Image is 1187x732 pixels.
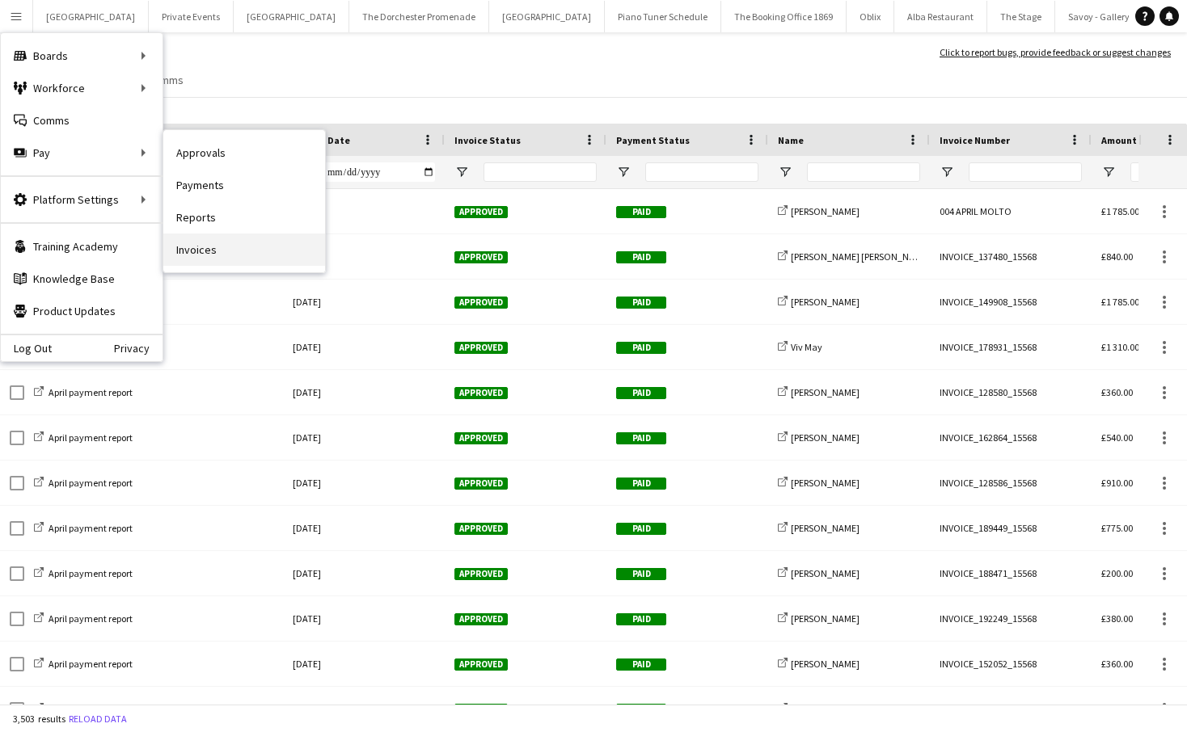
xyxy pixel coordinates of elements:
span: £840.00 [1101,250,1133,263]
div: INVOICE_128586_15568 [930,461,1092,505]
span: [PERSON_NAME] [791,205,860,217]
div: [DATE] [283,687,445,731]
div: 004 APRIL MOLTO [930,189,1092,233]
span: £380.00 [1101,612,1133,625]
div: INVOICE_145508_15568 [930,687,1092,731]
span: [PERSON_NAME] [791,296,860,308]
a: April payment report [34,431,133,444]
a: April payment report [34,522,133,534]
div: [DATE] [283,551,445,595]
div: [DATE] [283,461,445,505]
span: Workforce ID [196,128,254,152]
input: Invoice Date Filter Input [322,162,435,182]
span: Paid [616,387,666,399]
span: April payment report [49,431,133,444]
span: [PERSON_NAME] [791,386,860,398]
div: [DATE] [283,189,445,233]
a: Reports [163,201,325,233]
span: £1 310.00 [1101,341,1139,353]
span: Amount [1101,134,1137,146]
span: Paid [616,658,666,671]
span: Paid [616,342,666,354]
div: INVOICE_152052_15568 [930,642,1092,686]
span: £360.00 [1101,658,1133,670]
button: Open Filter Menu [1101,165,1116,179]
button: Piano Tuner Schedule [605,1,721,32]
button: Open Filter Menu [778,165,792,179]
button: Alba Restaurant [894,1,987,32]
span: Paid [616,568,666,580]
div: INVOICE_162864_15568 [930,415,1092,460]
div: [DATE] [283,370,445,414]
span: April payment report [49,522,133,534]
span: Approved [454,251,508,263]
div: [DATE] [283,596,445,641]
a: Click to report bugs, provide feedback or suggest changes [940,45,1171,60]
span: Paid [616,477,666,490]
span: Paid [616,206,666,218]
a: Approvals [163,137,325,169]
a: Comms [141,69,190,90]
span: April payment report [49,612,133,625]
div: INVOICE_189449_15568 [930,506,1092,550]
span: Approved [454,613,508,625]
span: £910.00 [1101,477,1133,489]
span: Approved [454,523,508,535]
a: April payment report [34,703,133,715]
div: INVOICE_137480_15568 [930,234,1092,279]
a: April payment report [34,658,133,670]
button: The Stage [987,1,1055,32]
span: Approved [454,658,508,671]
span: Paid [616,297,666,309]
span: Approved [454,477,508,490]
div: INVOICE_149908_15568 [930,280,1092,324]
button: Oblix [847,1,894,32]
span: April payment report [49,477,133,489]
span: [PERSON_NAME] [791,431,860,444]
a: Log Out [1,342,52,355]
span: Approved [454,297,508,309]
span: April payment report [49,567,133,579]
input: Name Filter Input [807,162,920,182]
span: April payment report [49,386,133,398]
span: [PERSON_NAME] [791,612,860,625]
button: The Booking Office 1869 [721,1,847,32]
a: April payment report [34,477,133,489]
a: Product Updates [1,295,163,327]
span: April payment report [49,658,133,670]
a: Invoices [163,233,325,266]
div: [DATE] [283,506,445,550]
div: Pay [1,137,163,169]
button: Open Filter Menu [454,165,469,179]
button: [GEOGRAPHIC_DATA] [33,1,149,32]
div: INVOICE_188471_15568 [930,551,1092,595]
span: [PERSON_NAME] [PERSON_NAME] [791,250,930,263]
div: [DATE] [283,325,445,369]
span: April payment report [49,703,133,715]
div: [DATE] [283,415,445,460]
a: Privacy [114,342,163,355]
span: Approved [454,387,508,399]
span: £200.00 [1101,567,1133,579]
span: Approved [454,342,508,354]
a: Knowledge Base [1,263,163,295]
span: Name [778,134,804,146]
span: Payment Status [616,134,690,146]
span: £540.00 [1101,431,1133,444]
span: [PERSON_NAME] [791,567,860,579]
a: April payment report [34,612,133,625]
span: [PERSON_NAME] [791,703,860,715]
button: The Dorchester Promenade [349,1,489,32]
div: INVOICE_128580_15568 [930,370,1092,414]
div: INVOICE_178931_15568 [930,325,1092,369]
span: £360.00 [1101,386,1133,398]
button: [GEOGRAPHIC_DATA] [489,1,605,32]
div: Boards [1,40,163,72]
span: Invoice Number [940,134,1010,146]
div: INVOICE_192249_15568 [930,596,1092,641]
span: Viv May [791,341,822,353]
span: [PERSON_NAME] [791,658,860,670]
span: Approved [454,432,508,444]
span: Paid [616,613,666,625]
div: [DATE] [283,280,445,324]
